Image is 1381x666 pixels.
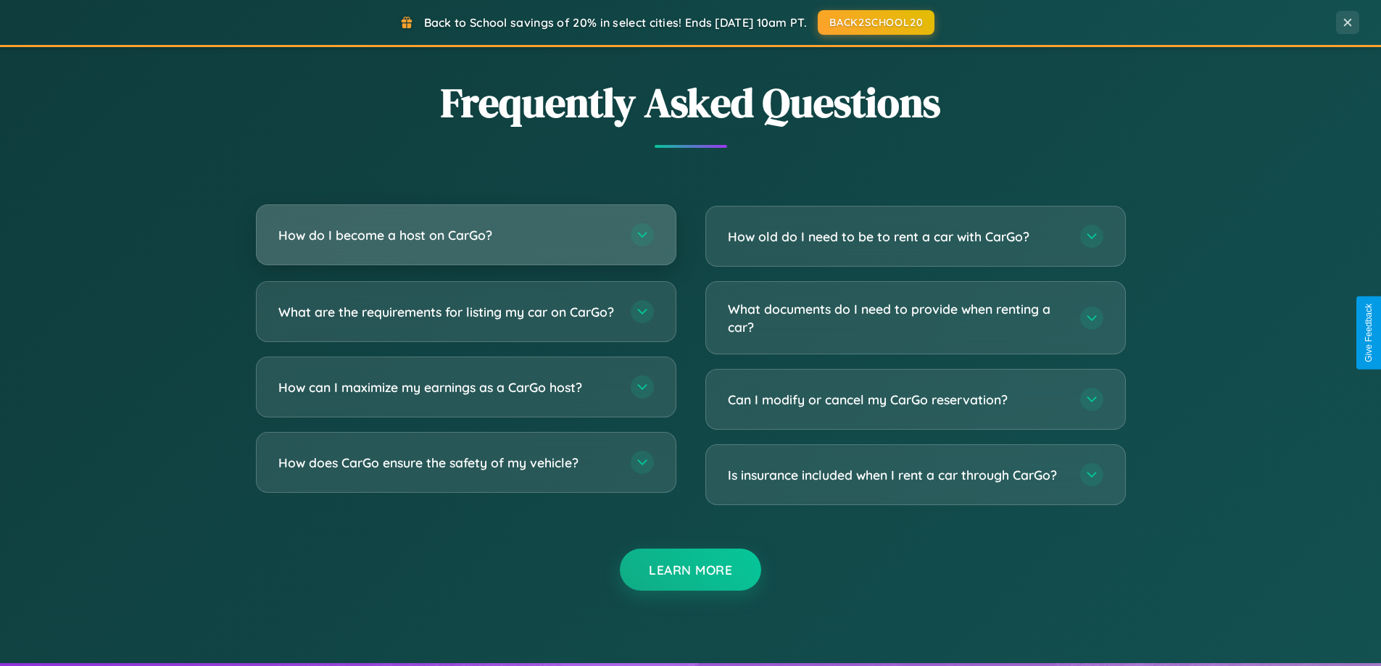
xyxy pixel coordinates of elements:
[728,466,1066,484] h3: Is insurance included when I rent a car through CarGo?
[424,15,807,30] span: Back to School savings of 20% in select cities! Ends [DATE] 10am PT.
[1364,304,1374,362] div: Give Feedback
[818,10,934,35] button: BACK2SCHOOL20
[278,303,616,321] h3: What are the requirements for listing my car on CarGo?
[728,391,1066,409] h3: Can I modify or cancel my CarGo reservation?
[620,549,761,591] button: Learn More
[728,300,1066,336] h3: What documents do I need to provide when renting a car?
[278,226,616,244] h3: How do I become a host on CarGo?
[278,378,616,396] h3: How can I maximize my earnings as a CarGo host?
[256,75,1126,130] h2: Frequently Asked Questions
[278,454,616,472] h3: How does CarGo ensure the safety of my vehicle?
[728,228,1066,246] h3: How old do I need to be to rent a car with CarGo?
